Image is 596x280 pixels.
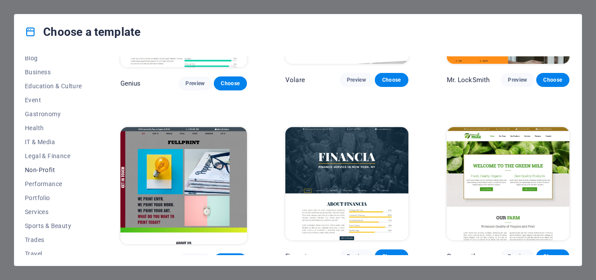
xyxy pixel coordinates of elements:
span: Preview [185,80,205,87]
button: IT & Media [25,135,82,149]
span: Choose [221,80,240,87]
button: Choose [536,73,569,87]
p: Mr. LockSmith [447,76,490,84]
button: Education & Culture [25,79,82,93]
button: Choose [536,249,569,263]
button: Legal & Finance [25,149,82,163]
button: Event [25,93,82,107]
button: Trades [25,233,82,247]
button: Blog [25,51,82,65]
span: Trades [25,236,82,243]
span: Sports & Beauty [25,222,82,229]
button: Choose [375,249,408,263]
span: IT & Media [25,138,82,145]
button: Preview [178,253,212,267]
button: Preview [178,76,212,90]
span: Preview [347,253,366,260]
span: Preview [508,253,527,260]
button: Choose [375,73,408,87]
button: Preview [340,249,373,263]
img: Financia [285,127,408,240]
span: Event [25,97,82,104]
span: Choose [382,253,401,260]
span: Preview [347,76,366,83]
button: Non-Profit [25,163,82,177]
span: Portfolio [25,194,82,201]
span: Business [25,69,82,76]
span: Choose [382,76,401,83]
span: Education & Culture [25,83,82,90]
button: Health [25,121,82,135]
span: Gastronomy [25,111,82,118]
p: Volare [285,76,305,84]
p: Genius [120,79,141,88]
button: Gastronomy [25,107,82,121]
span: Preview [508,76,527,83]
span: Travel [25,250,82,257]
span: Blog [25,55,82,62]
button: Choose [214,76,247,90]
button: Business [25,65,82,79]
span: Non-Profit [25,166,82,173]
button: Preview [501,73,534,87]
p: Financia [285,252,310,261]
span: Health [25,124,82,131]
button: Services [25,205,82,219]
span: Services [25,208,82,215]
button: Preview [501,249,534,263]
button: Sports & Beauty [25,219,82,233]
button: Portfolio [25,191,82,205]
span: Choose [543,253,562,260]
span: Legal & Finance [25,152,82,159]
span: Performance [25,180,82,187]
button: Travel [25,247,82,261]
h4: Choose a template [25,25,140,39]
p: Green mile [447,252,479,261]
button: Performance [25,177,82,191]
img: Fullprint [120,127,247,244]
button: Preview [340,73,373,87]
img: Green mile [447,127,570,240]
button: Choose [214,253,247,267]
span: Choose [543,76,562,83]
